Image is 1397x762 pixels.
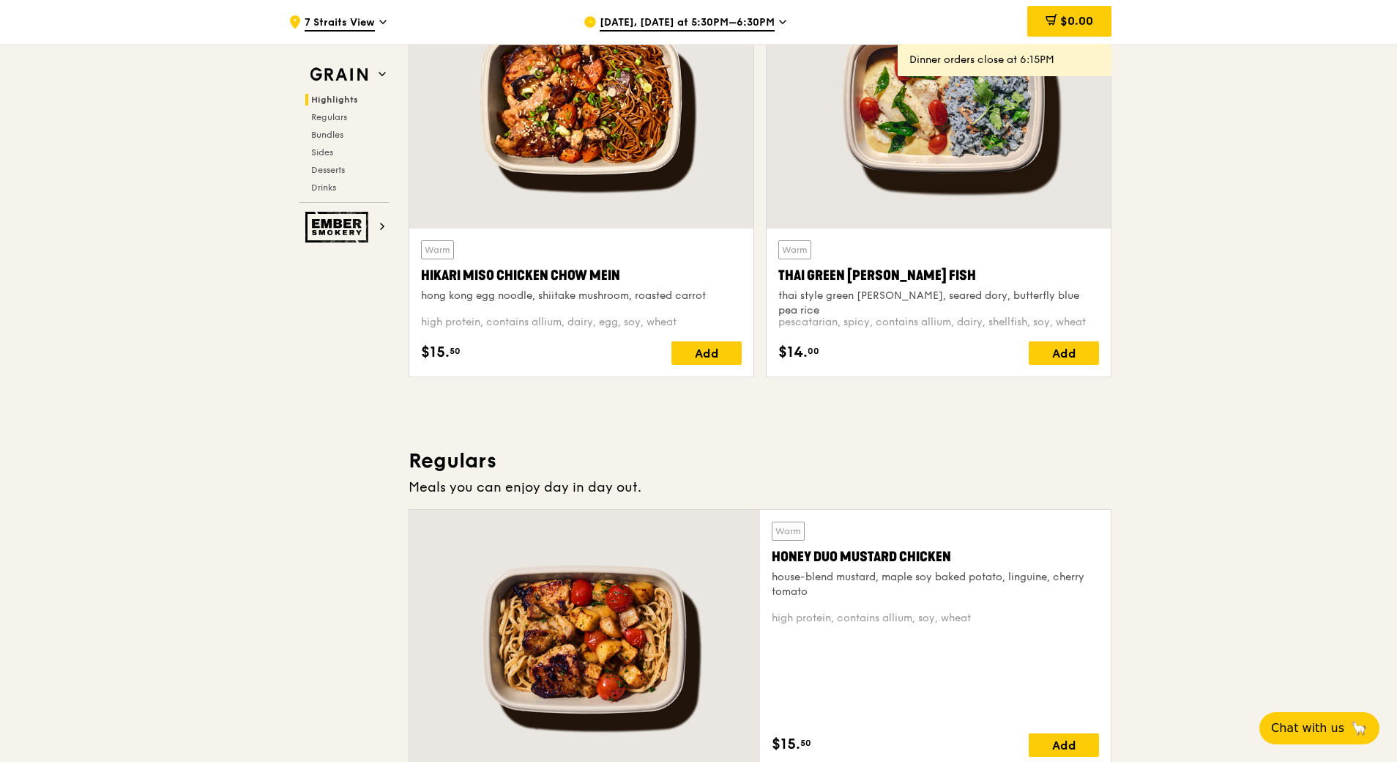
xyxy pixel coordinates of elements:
[409,448,1111,474] h3: Regulars
[772,522,805,541] div: Warm
[772,733,800,755] span: $15.
[1259,712,1379,744] button: Chat with us🦙
[311,165,345,175] span: Desserts
[1350,720,1368,737] span: 🦙
[421,240,454,259] div: Warm
[778,315,1099,330] div: pescatarian, spicy, contains allium, dairy, shellfish, soy, wheat
[772,547,1099,567] div: Honey Duo Mustard Chicken
[421,341,450,363] span: $15.
[1271,720,1344,737] span: Chat with us
[409,477,1111,497] div: Meals you can enjoy day in day out.
[1060,14,1093,28] span: $0.00
[778,265,1099,286] div: Thai Green [PERSON_NAME] Fish
[772,570,1099,599] div: house-blend mustard, maple soy baked potato, linguine, cherry tomato
[421,289,742,303] div: hong kong egg noodle, shiitake mushroom, roasted carrot
[311,147,333,158] span: Sides
[311,112,347,122] span: Regulars
[305,62,373,88] img: Grain web logo
[1029,733,1099,757] div: Add
[778,341,808,363] span: $14.
[778,240,811,259] div: Warm
[311,130,343,140] span: Bundles
[808,345,819,357] span: 00
[421,265,742,286] div: Hikari Miso Chicken Chow Mein
[305,15,375,32] span: 7 Straits View
[1029,341,1099,365] div: Add
[909,53,1100,67] div: Dinner orders close at 6:15PM
[800,737,811,749] span: 50
[311,182,336,193] span: Drinks
[421,315,742,330] div: high protein, contains allium, dairy, egg, soy, wheat
[600,15,775,32] span: [DATE], [DATE] at 5:30PM–6:30PM
[671,341,742,365] div: Add
[311,95,358,105] span: Highlights
[305,212,373,243] img: Ember Smokery web logo
[772,611,1099,626] div: high protein, contains allium, soy, wheat
[450,345,461,357] span: 50
[778,289,1099,318] div: thai style green [PERSON_NAME], seared dory, butterfly blue pea rice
